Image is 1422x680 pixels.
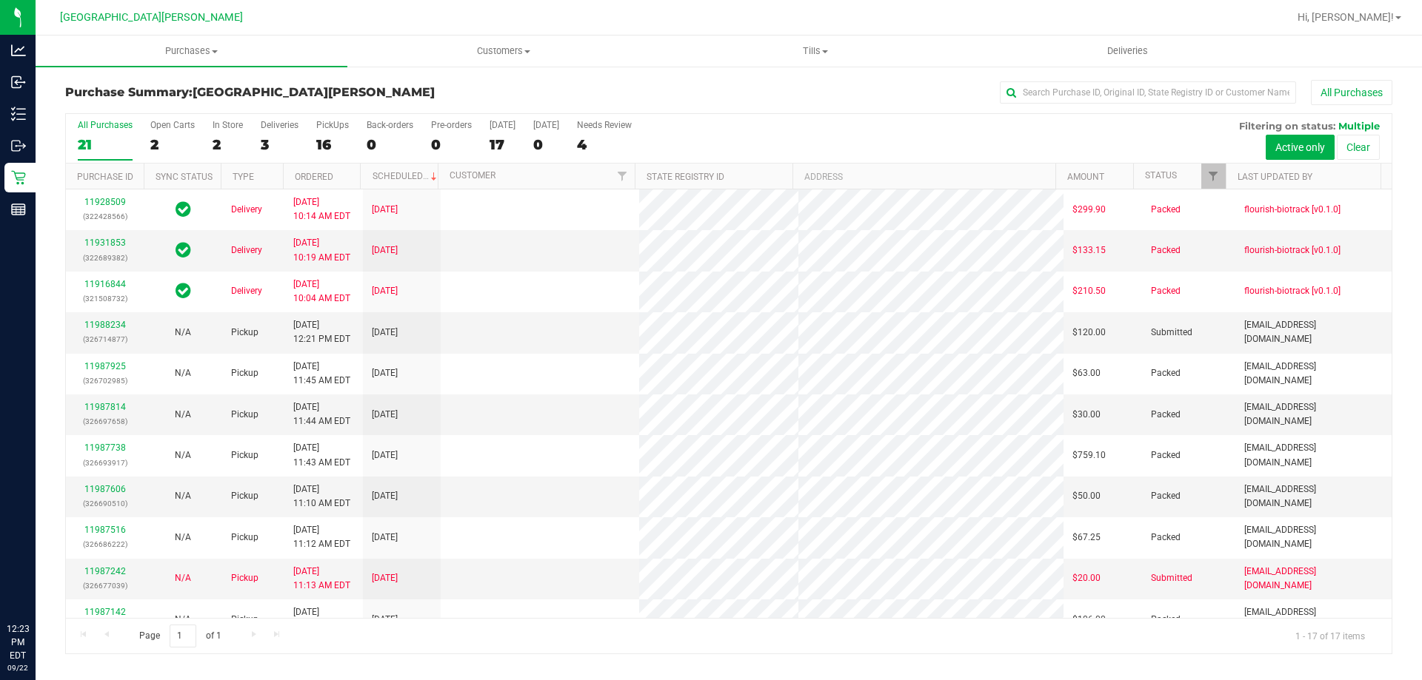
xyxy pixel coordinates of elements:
[372,326,398,340] span: [DATE]
[170,625,196,647] input: 1
[316,120,349,130] div: PickUps
[1151,613,1181,627] span: Packed
[647,172,724,182] a: State Registry ID
[372,489,398,503] span: [DATE]
[11,138,26,153] inline-svg: Outbound
[84,361,126,371] a: 11987925
[372,571,398,585] span: [DATE]
[75,374,135,388] p: (326702985)
[175,573,191,583] span: Not Applicable
[60,11,243,24] span: [GEOGRAPHIC_DATA][PERSON_NAME]
[233,172,254,182] a: Type
[431,120,472,130] div: Pre-orders
[490,136,515,153] div: 17
[372,203,398,217] span: [DATE]
[231,203,262,217] span: Delivery
[1244,441,1383,469] span: [EMAIL_ADDRESS][DOMAIN_NAME]
[261,136,298,153] div: 3
[84,320,126,330] a: 11988234
[1239,120,1335,132] span: Filtering on status:
[75,414,135,428] p: (326697658)
[175,448,191,462] button: N/A
[316,136,349,153] div: 16
[293,400,350,428] span: [DATE] 11:44 AM EDT
[7,622,29,662] p: 12:23 PM EDT
[175,368,191,378] span: Not Applicable
[1151,243,1181,257] span: Packed
[1244,565,1383,593] span: [EMAIL_ADDRESS][DOMAIN_NAME]
[231,489,258,503] span: Pickup
[293,523,350,551] span: [DATE] 11:12 AM EDT
[36,36,347,67] a: Purchases
[84,566,126,576] a: 11987242
[1284,625,1377,647] span: 1 - 17 of 17 items
[261,120,298,130] div: Deliveries
[533,136,559,153] div: 0
[175,327,191,337] span: Not Applicable
[175,571,191,585] button: N/A
[373,171,440,181] a: Scheduled
[1244,284,1341,298] span: flourish-biotrack [v0.1.0]
[1337,135,1380,160] button: Clear
[1244,523,1383,551] span: [EMAIL_ADDRESS][DOMAIN_NAME]
[150,136,195,153] div: 2
[1151,203,1181,217] span: Packed
[231,284,262,298] span: Delivery
[372,366,398,380] span: [DATE]
[127,625,233,647] span: Page of 1
[1072,489,1101,503] span: $50.00
[75,332,135,346] p: (326714877)
[577,120,632,130] div: Needs Review
[1072,203,1106,217] span: $299.90
[1151,531,1181,545] span: Packed
[367,136,413,153] div: 0
[1151,448,1181,462] span: Packed
[175,614,191,625] span: Not Applicable
[295,172,333,182] a: Ordered
[1238,172,1312,182] a: Last Updated By
[75,496,135,511] p: (326690510)
[175,531,191,545] button: N/A
[176,280,191,301] span: In Sync
[65,86,507,99] h3: Purchase Summary:
[175,491,191,501] span: Not Applicable
[1244,400,1383,428] span: [EMAIL_ADDRESS][DOMAIN_NAME]
[156,172,213,182] a: Sync Status
[293,277,350,306] span: [DATE] 10:04 AM EDT
[372,613,398,627] span: [DATE]
[792,164,1055,189] th: Address
[490,120,515,130] div: [DATE]
[11,202,26,217] inline-svg: Reports
[231,571,258,585] span: Pickup
[175,532,191,542] span: Not Applicable
[75,292,135,306] p: (321508732)
[348,44,658,58] span: Customers
[175,326,191,340] button: N/A
[84,607,126,617] a: 11987142
[372,448,398,462] span: [DATE]
[75,456,135,470] p: (326693917)
[431,136,472,153] div: 0
[1067,172,1104,182] a: Amount
[175,489,191,503] button: N/A
[1151,366,1181,380] span: Packed
[231,326,258,340] span: Pickup
[1298,11,1394,23] span: Hi, [PERSON_NAME]!
[84,402,126,412] a: 11987814
[1072,571,1101,585] span: $20.00
[175,450,191,460] span: Not Applicable
[84,525,126,535] a: 11987516
[213,136,243,153] div: 2
[84,442,126,453] a: 11987738
[11,43,26,58] inline-svg: Analytics
[659,36,971,67] a: Tills
[1244,318,1383,346] span: [EMAIL_ADDRESS][DOMAIN_NAME]
[1072,366,1101,380] span: $63.00
[193,85,435,99] span: [GEOGRAPHIC_DATA][PERSON_NAME]
[1145,170,1177,181] a: Status
[84,279,126,289] a: 11916844
[84,238,126,248] a: 11931853
[1072,326,1106,340] span: $120.00
[231,531,258,545] span: Pickup
[176,199,191,220] span: In Sync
